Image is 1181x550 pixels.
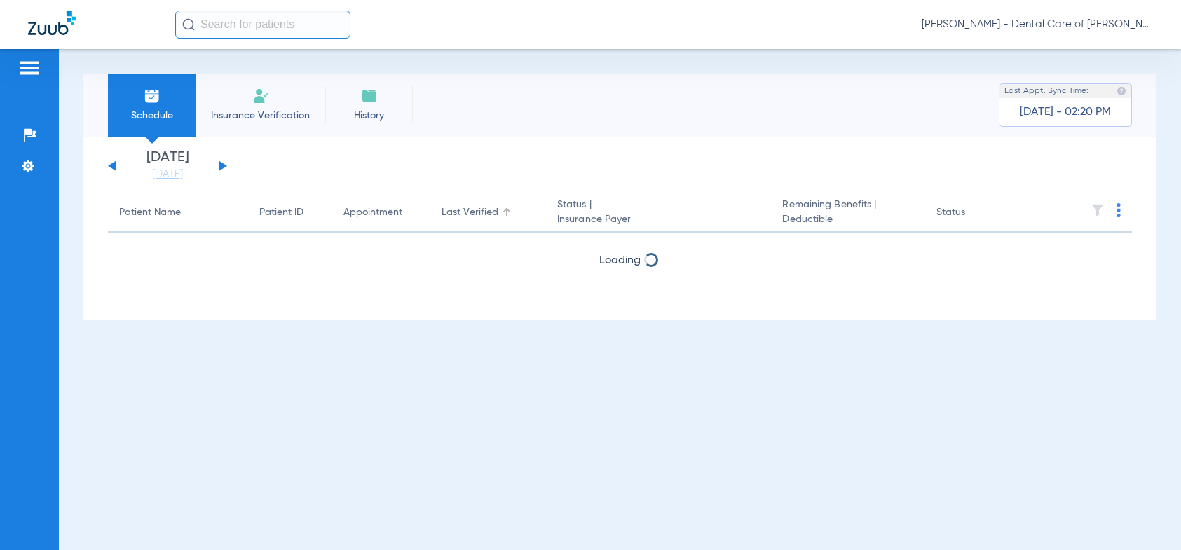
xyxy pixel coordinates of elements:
[546,193,771,233] th: Status |
[782,212,913,227] span: Deductible
[557,212,760,227] span: Insurance Payer
[599,255,641,266] span: Loading
[259,205,321,220] div: Patient ID
[1020,105,1111,119] span: [DATE] - 02:20 PM
[125,151,210,181] li: [DATE]
[361,88,378,104] img: History
[119,205,237,220] div: Patient Name
[28,11,76,35] img: Zuub Logo
[925,193,1020,233] th: Status
[175,11,350,39] input: Search for patients
[1117,86,1126,96] img: last sync help info
[259,205,303,220] div: Patient ID
[119,205,181,220] div: Patient Name
[182,18,195,31] img: Search Icon
[343,205,402,220] div: Appointment
[118,109,185,123] span: Schedule
[343,205,419,220] div: Appointment
[922,18,1153,32] span: [PERSON_NAME] - Dental Care of [PERSON_NAME]
[144,88,161,104] img: Schedule
[1091,203,1105,217] img: filter.svg
[125,167,210,181] a: [DATE]
[206,109,315,123] span: Insurance Verification
[1004,84,1088,98] span: Last Appt. Sync Time:
[18,60,41,76] img: hamburger-icon
[771,193,924,233] th: Remaining Benefits |
[1117,203,1121,217] img: group-dot-blue.svg
[442,205,535,220] div: Last Verified
[336,109,402,123] span: History
[442,205,498,220] div: Last Verified
[252,88,269,104] img: Manual Insurance Verification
